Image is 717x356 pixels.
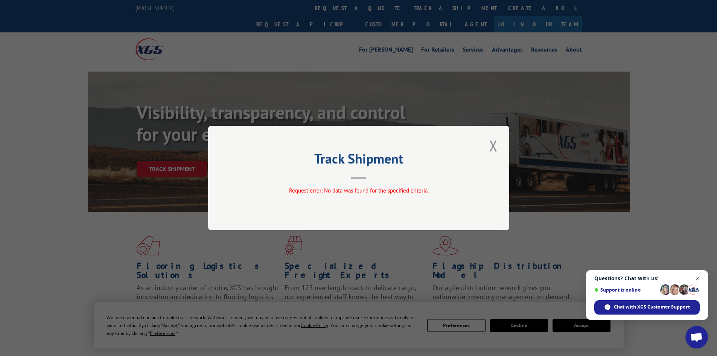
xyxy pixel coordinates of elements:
[594,287,658,293] span: Support is online
[487,135,500,156] button: Close modal
[614,304,690,310] span: Chat with XGS Customer Support
[594,300,700,315] span: Chat with XGS Customer Support
[685,326,708,348] a: Open chat
[289,187,428,194] span: Request error: No data was found for the specified criteria.
[594,275,700,281] span: Questions? Chat with us!
[246,153,472,168] h2: Track Shipment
